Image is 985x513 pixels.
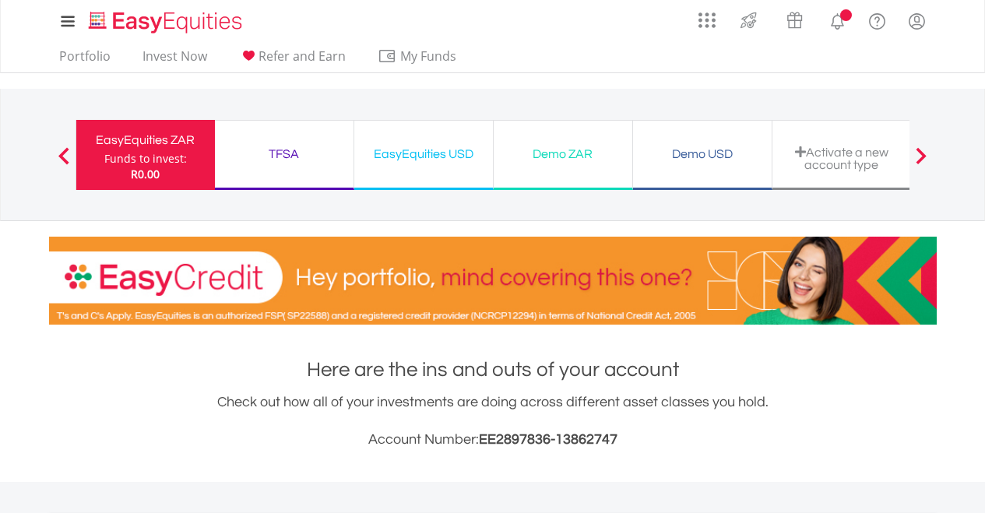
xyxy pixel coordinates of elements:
div: Activate a new account type [782,146,902,171]
a: My Profile [897,4,937,38]
a: Home page [83,4,248,35]
span: My Funds [378,46,480,66]
span: R0.00 [131,167,160,181]
div: Funds to invest: [104,151,187,167]
a: FAQ's and Support [857,4,897,35]
div: TFSA [224,143,344,165]
h1: Here are the ins and outs of your account [49,356,937,384]
a: Vouchers [772,4,818,33]
span: EE2897836-13862747 [479,432,617,447]
h3: Account Number: [49,429,937,451]
div: Demo ZAR [503,143,623,165]
a: Invest Now [136,48,213,72]
img: EasyCredit Promotion Banner [49,237,937,325]
div: Check out how all of your investments are doing across different asset classes you hold. [49,392,937,451]
img: thrive-v2.svg [736,8,762,33]
a: Refer and Earn [233,48,352,72]
a: Notifications [818,4,857,35]
a: AppsGrid [688,4,726,29]
div: EasyEquities ZAR [86,129,206,151]
div: EasyEquities USD [364,143,484,165]
img: grid-menu-icon.svg [698,12,716,29]
span: Refer and Earn [259,47,346,65]
a: Portfolio [53,48,117,72]
div: Demo USD [642,143,762,165]
img: vouchers-v2.svg [782,8,807,33]
img: EasyEquities_Logo.png [86,9,248,35]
